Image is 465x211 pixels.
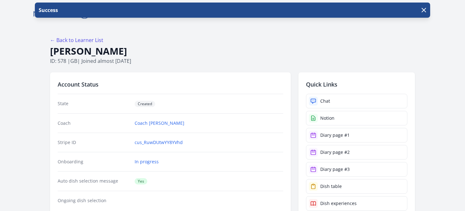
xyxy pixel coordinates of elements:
[306,179,407,194] a: Dish table
[320,166,350,172] div: Diary page #3
[320,183,342,190] div: Dish table
[320,132,350,138] div: Diary page #1
[58,120,130,126] dt: Coach
[135,159,159,165] a: In progress
[50,45,415,57] h1: [PERSON_NAME]
[58,197,130,204] dt: Ongoing dish selection
[37,6,58,14] p: Success
[306,111,407,125] a: Notion
[50,57,415,65] p: ID: 578 | | Joined almost [DATE]
[320,115,334,121] div: Notion
[320,98,330,104] div: Chat
[135,120,184,126] a: Coach [PERSON_NAME]
[306,94,407,108] a: Chat
[135,139,183,146] a: cus_RuwDUtwYY8YVhd
[306,128,407,142] a: Diary page #1
[306,196,407,211] a: Dish experiences
[58,159,130,165] dt: Onboarding
[306,145,407,160] a: Diary page #2
[135,178,147,184] span: Yes
[320,200,357,207] div: Dish experiences
[135,101,155,107] span: Created
[58,139,130,146] dt: Stripe ID
[320,149,350,155] div: Diary page #2
[306,162,407,177] a: Diary page #3
[58,80,283,89] h2: Account Status
[70,57,77,64] span: gb
[58,178,130,184] dt: Auto dish selection message
[58,100,130,107] dt: State
[306,80,407,89] h2: Quick Links
[50,37,103,44] a: ← Back to Learner List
